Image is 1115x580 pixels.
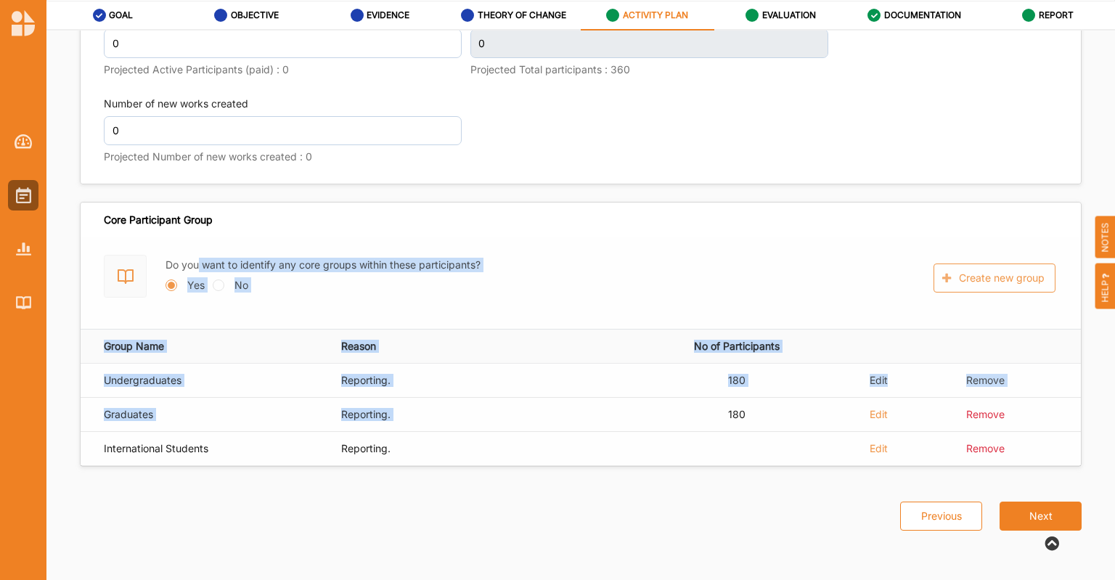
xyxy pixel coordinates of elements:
img: Activities [16,187,31,203]
label: REPORT [1039,9,1074,21]
label: Projected Number of new works created : 0 [104,150,462,163]
div: Core Participant Group [104,213,213,226]
button: Next [1000,502,1082,531]
img: Dashboard [15,134,33,149]
label: GOAL [109,9,133,21]
a: Activities [8,180,38,211]
label: DOCUMENTATION [884,9,961,21]
label: EVALUATION [762,9,816,21]
label: THEORY OF CHANGE [478,9,566,21]
label: Number of new works created [104,97,462,111]
img: Reports [16,242,31,255]
img: Library [16,296,31,309]
a: Library [8,287,38,318]
a: Reports [8,234,38,264]
label: EVIDENCE [367,9,409,21]
label: ACTIVITY PLAN [623,9,688,21]
label: OBJECTIVE [231,9,279,21]
button: Previous [900,502,982,531]
label: Projected Total participants : 360 [470,63,828,76]
label: Projected Active Participants (paid) : 0 [104,63,462,76]
a: Dashboard [8,126,38,157]
img: logo [12,10,35,36]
